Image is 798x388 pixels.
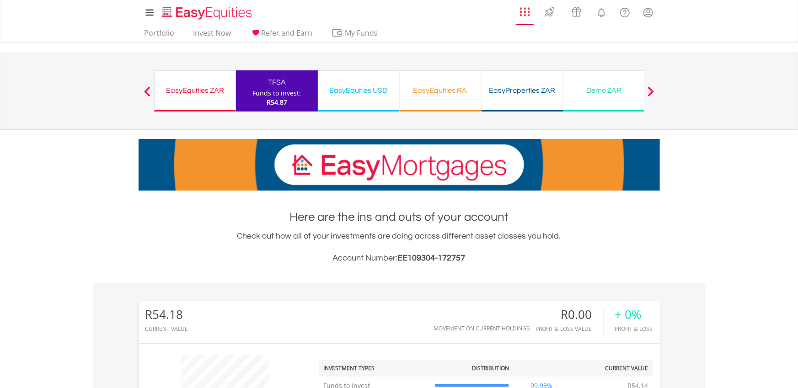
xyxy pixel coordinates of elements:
[252,89,301,98] div: Funds to invest:
[262,28,313,38] span: Refer and Earn
[542,5,557,19] img: thrive-v2.svg
[615,308,653,321] div: + 0%
[569,360,653,377] th: Current Value
[190,28,235,43] a: Invest Now
[536,326,604,332] div: Profit & Loss Value
[520,7,530,17] img: grid-menu-icon.svg
[323,84,394,97] div: EasyEquities USD
[158,2,256,21] a: Home page
[246,28,316,43] a: Refer and Earn
[590,2,613,21] a: Notifications
[434,325,531,331] div: Movement on Current Holdings:
[139,139,660,191] img: EasyMortage Promotion Banner
[139,230,660,265] div: Check out how all of your investments are doing across different asset classes you hold.
[241,76,312,89] div: TFSA
[637,2,660,22] a: My Profile
[138,91,156,100] button: Previous
[642,91,660,100] button: Next
[160,5,256,21] img: EasyEquities_Logo.png
[569,5,584,19] img: vouchers-v2.svg
[615,326,653,332] div: Profit & Loss
[536,308,604,321] div: R0.00
[139,252,660,265] h3: Account Number:
[145,326,188,332] div: CURRENT VALUE
[141,28,178,43] a: Portfolio
[398,254,466,262] span: EE109304-172757
[472,364,509,372] div: Distribution
[569,84,639,97] div: Demo ZAR
[145,308,188,321] div: R54.18
[139,209,660,225] h1: Here are the ins and outs of your account
[160,84,230,97] div: EasyEquities ZAR
[613,2,637,21] a: FAQ's and Support
[319,360,430,377] th: Investment Types
[487,84,557,97] div: EasyProperties ZAR
[332,27,391,39] span: My Funds
[563,2,590,19] a: Vouchers
[405,84,476,97] div: EasyEquities RA
[514,2,536,17] a: AppsGrid
[267,98,287,106] span: R54.87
